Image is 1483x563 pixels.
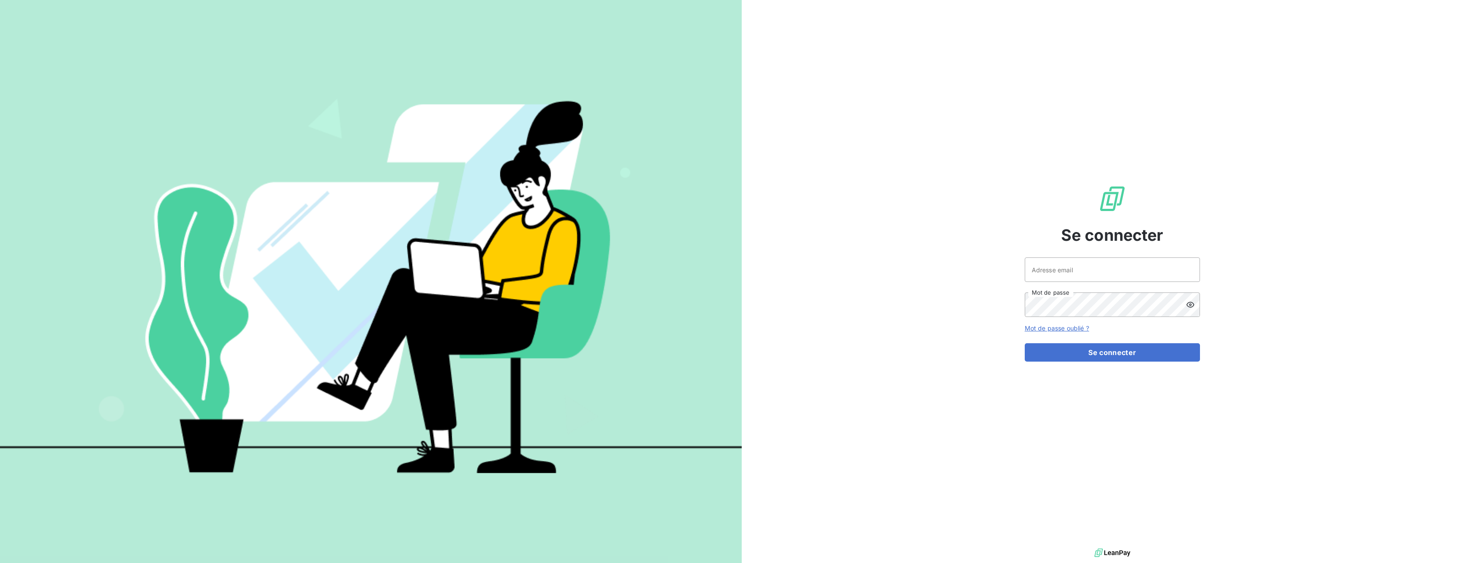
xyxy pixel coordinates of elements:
input: placeholder [1025,257,1200,282]
img: Logo LeanPay [1098,185,1126,213]
img: logo [1094,546,1130,559]
span: Se connecter [1061,223,1164,247]
button: Se connecter [1025,343,1200,362]
a: Mot de passe oublié ? [1025,324,1089,332]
